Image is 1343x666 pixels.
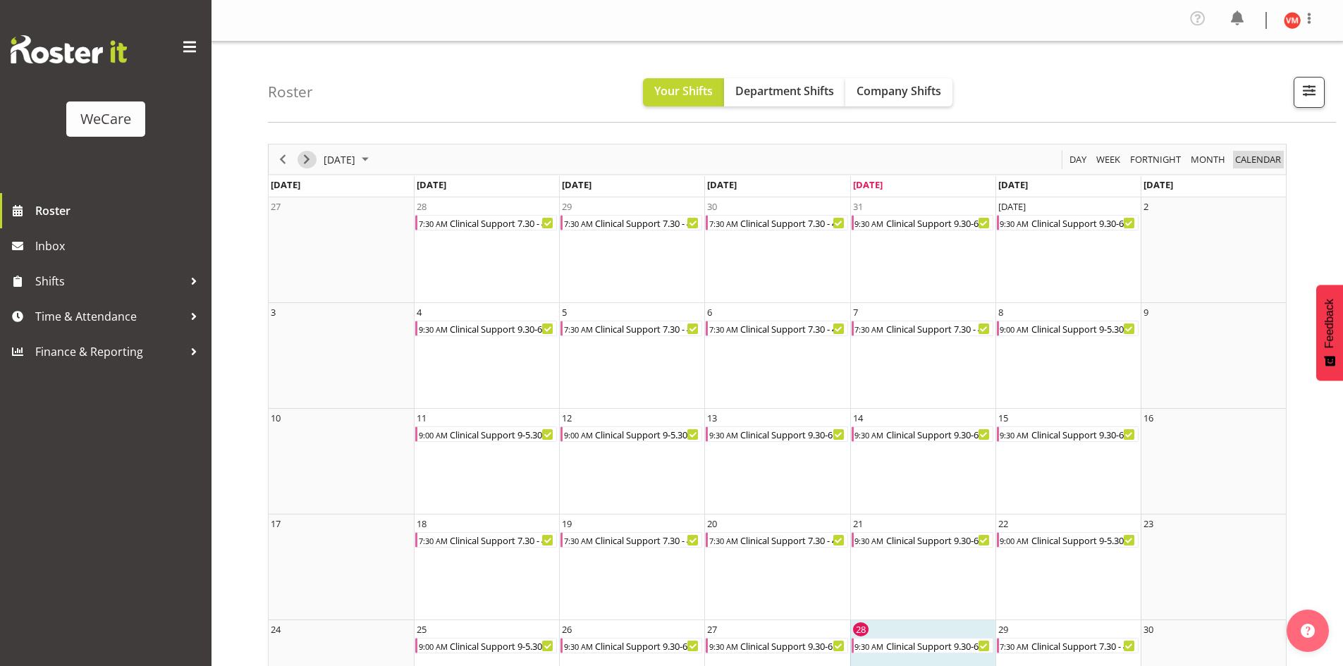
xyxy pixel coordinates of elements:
[448,639,556,653] div: Clinical Support 9-5.30
[269,409,414,514] td: Sunday, August 10, 2025
[850,409,995,514] td: Thursday, August 14, 2025
[415,215,557,230] div: Clinical Support 7.30 - 4 Begin From Monday, July 28, 2025 at 7:30:00 AM GMT+12:00 Ends At Monday...
[1301,624,1315,638] img: help-xxl-2.png
[1141,303,1286,409] td: Saturday, August 9, 2025
[271,517,281,531] div: 17
[414,409,559,514] td: Monday, August 11, 2025
[854,639,885,653] div: 9:30 AM
[850,514,995,620] td: Thursday, August 21, 2025
[854,533,885,547] div: 9:30 AM
[562,517,572,531] div: 19
[562,178,591,191] span: [DATE]
[995,409,1141,514] td: Friday, August 15, 2025
[885,427,993,441] div: Clinical Support 9.30-6
[417,321,448,335] div: 9:30 AM
[853,622,869,636] div: 28
[999,321,1030,335] div: 9:00 AM
[417,199,427,214] div: 28
[1129,151,1182,168] span: Fortnight
[271,178,300,191] span: [DATE]
[739,216,847,230] div: Clinical Support 7.30 - 4
[448,321,556,335] div: Clinical Support 9.30-6
[706,426,847,442] div: Clinical Support 9.30-6 Begin From Wednesday, August 13, 2025 at 9:30:00 AM GMT+12:00 Ends At Wed...
[1189,151,1227,168] span: Month
[271,199,281,214] div: 27
[998,199,1026,214] div: [DATE]
[448,427,556,441] div: Clinical Support 9-5.30
[563,639,594,653] div: 9:30 AM
[559,514,704,620] td: Tuesday, August 19, 2025
[739,321,847,335] div: Clinical Support 7.30 - 4
[706,638,847,653] div: Clinical Support 9.30-6 Begin From Wednesday, August 27, 2025 at 9:30:00 AM GMT+12:00 Ends At Wed...
[1316,285,1343,381] button: Feedback - Show survey
[562,411,572,425] div: 12
[995,197,1141,303] td: Friday, August 1, 2025
[998,517,1008,531] div: 22
[1143,517,1153,531] div: 23
[298,151,317,168] button: Next
[1234,151,1282,168] span: calendar
[594,321,701,335] div: Clinical Support 7.30 - 4
[885,321,993,335] div: Clinical Support 7.30 - 4
[594,216,701,230] div: Clinical Support 7.30 - 4
[1128,151,1184,168] button: Fortnight
[1030,216,1138,230] div: Clinical Support 9.30-6
[11,35,127,63] img: Rosterit website logo
[654,83,713,99] span: Your Shifts
[998,305,1003,319] div: 8
[854,427,885,441] div: 9:30 AM
[704,409,850,514] td: Wednesday, August 13, 2025
[1143,411,1153,425] div: 16
[35,271,183,292] span: Shifts
[448,216,556,230] div: Clinical Support 7.30 - 4
[417,411,427,425] div: 11
[643,78,724,106] button: Your Shifts
[594,533,701,547] div: Clinical Support 7.30 - 4
[563,427,594,441] div: 9:00 AM
[268,84,313,100] h4: Roster
[1189,151,1228,168] button: Timeline Month
[562,305,567,319] div: 5
[295,144,319,174] div: Next
[852,321,993,336] div: Clinical Support 7.30 - 4 Begin From Thursday, August 7, 2025 at 7:30:00 AM GMT+12:00 Ends At Thu...
[724,78,845,106] button: Department Shifts
[269,514,414,620] td: Sunday, August 17, 2025
[560,215,702,230] div: Clinical Support 7.30 - 4 Begin From Tuesday, July 29, 2025 at 7:30:00 AM GMT+12:00 Ends At Tuesd...
[448,533,556,547] div: Clinical Support 7.30 - 4
[704,197,850,303] td: Wednesday, July 30, 2025
[704,514,850,620] td: Wednesday, August 20, 2025
[414,514,559,620] td: Monday, August 18, 2025
[708,639,739,653] div: 9:30 AM
[563,533,594,547] div: 7:30 AM
[885,216,993,230] div: Clinical Support 9.30-6
[417,216,448,230] div: 7:30 AM
[1143,178,1173,191] span: [DATE]
[1068,151,1088,168] span: Day
[35,235,204,257] span: Inbox
[271,411,281,425] div: 10
[417,622,427,636] div: 25
[999,533,1030,547] div: 9:00 AM
[1143,305,1148,319] div: 9
[1030,533,1138,547] div: Clinical Support 9-5.30
[999,639,1030,653] div: 7:30 AM
[706,215,847,230] div: Clinical Support 7.30 - 4 Begin From Wednesday, July 30, 2025 at 7:30:00 AM GMT+12:00 Ends At Wed...
[739,639,847,653] div: Clinical Support 9.30-6
[708,533,739,547] div: 7:30 AM
[854,321,885,335] div: 7:30 AM
[997,532,1139,548] div: Clinical Support 9-5.30 Begin From Friday, August 22, 2025 at 9:00:00 AM GMT+12:00 Ends At Friday...
[857,83,941,99] span: Company Shifts
[559,409,704,514] td: Tuesday, August 12, 2025
[35,200,204,221] span: Roster
[417,305,422,319] div: 4
[998,622,1008,636] div: 29
[707,622,717,636] div: 27
[321,151,375,168] button: August 2025
[594,639,701,653] div: Clinical Support 9.30-6
[1143,622,1153,636] div: 30
[560,638,702,653] div: Clinical Support 9.30-6 Begin From Tuesday, August 26, 2025 at 9:30:00 AM GMT+12:00 Ends At Tuesd...
[739,533,847,547] div: Clinical Support 7.30 - 4
[1030,321,1138,335] div: Clinical Support 9-5.30
[995,303,1141,409] td: Friday, August 8, 2025
[708,427,739,441] div: 9:30 AM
